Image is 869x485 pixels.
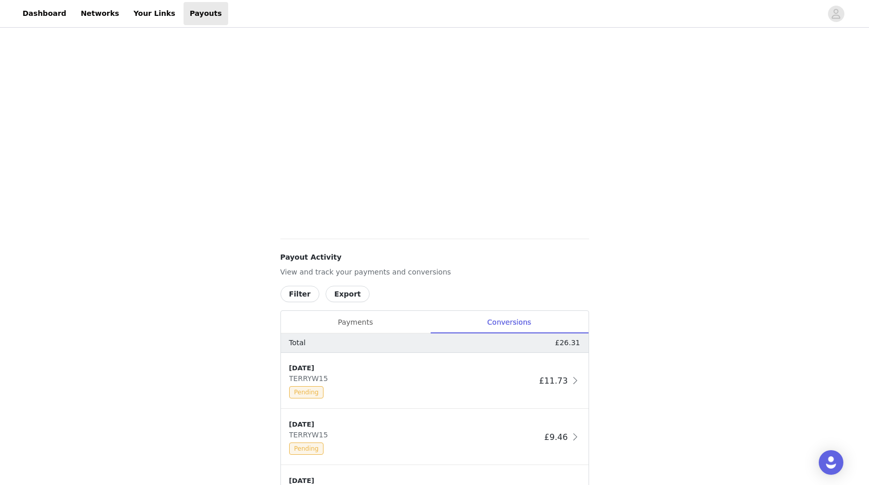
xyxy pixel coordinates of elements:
p: View and track your payments and conversions [280,267,589,278]
a: Networks [74,2,125,25]
button: Filter [280,286,319,302]
a: Your Links [127,2,181,25]
div: avatar [831,6,841,22]
div: [DATE] [289,363,535,373]
span: £9.46 [544,432,568,442]
p: £26.31 [555,338,580,348]
div: clickable-list-item [281,353,589,409]
div: Open Intercom Messenger [819,450,843,475]
div: [DATE] [289,419,540,430]
span: TERRYW15 [289,374,332,383]
span: £11.73 [539,376,568,386]
a: Payouts [184,2,228,25]
span: Pending [289,442,324,455]
div: clickable-list-item [281,409,589,466]
button: Export [326,286,370,302]
span: TERRYW15 [289,431,332,439]
p: Total [289,338,306,348]
div: Conversions [430,311,589,334]
div: Payments [281,311,430,334]
span: Pending [289,386,324,398]
a: Dashboard [16,2,72,25]
h4: Payout Activity [280,252,589,263]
